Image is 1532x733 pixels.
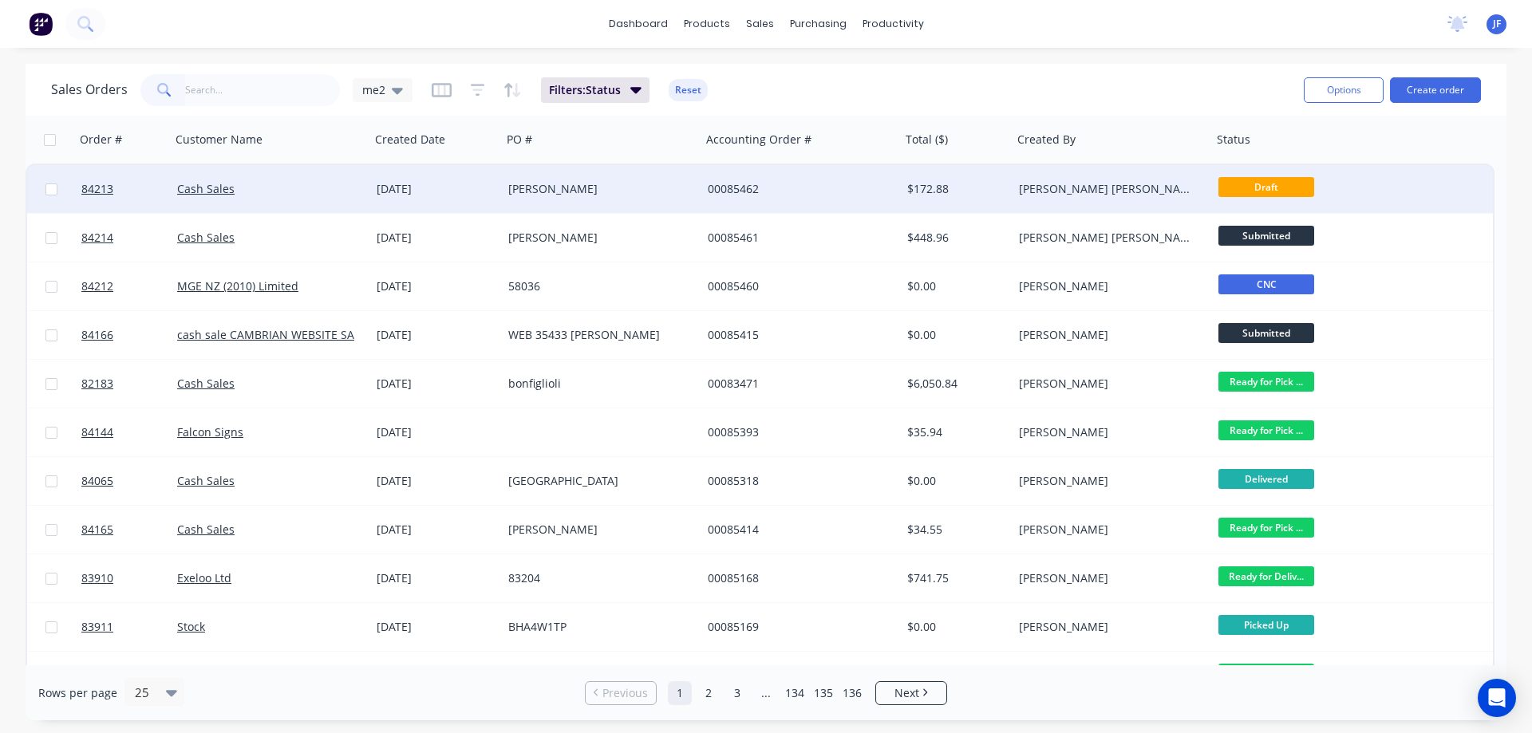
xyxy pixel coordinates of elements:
[81,506,177,554] a: 84165
[602,685,648,701] span: Previous
[754,681,778,705] a: Jump forward
[1019,619,1196,635] div: [PERSON_NAME]
[81,570,113,586] span: 83910
[377,278,496,294] div: [DATE]
[708,522,885,538] div: 00085414
[377,473,496,489] div: [DATE]
[177,522,235,537] a: Cash Sales
[177,424,243,439] a: Falcon Signs
[1390,77,1481,103] button: Create order
[1493,17,1501,31] span: JF
[508,230,685,246] div: [PERSON_NAME]
[177,473,235,488] a: Cash Sales
[81,554,177,602] a: 83910
[1019,376,1196,392] div: [PERSON_NAME]
[1218,469,1314,489] span: Delivered
[81,165,177,213] a: 84213
[708,327,885,343] div: 00085415
[708,570,885,586] div: 00085168
[377,376,496,392] div: [DATE]
[697,681,721,705] a: Page 2
[508,619,685,635] div: BHA4W1TP
[907,181,1001,197] div: $172.88
[708,619,885,635] div: 00085169
[377,327,496,343] div: [DATE]
[1019,327,1196,343] div: [PERSON_NAME]
[80,132,122,148] div: Order #
[362,81,385,98] span: me2
[81,278,113,294] span: 84212
[81,214,177,262] a: 84214
[855,12,932,36] div: productivity
[578,681,954,705] ul: Pagination
[907,278,1001,294] div: $0.00
[907,424,1001,440] div: $35.94
[377,424,496,440] div: [DATE]
[907,619,1001,635] div: $0.00
[1019,522,1196,538] div: [PERSON_NAME]
[541,77,650,103] button: Filters:Status
[907,376,1001,392] div: $6,050.84
[81,652,177,700] a: 84181
[601,12,676,36] a: dashboard
[81,619,113,635] span: 83911
[508,181,685,197] div: [PERSON_NAME]
[708,230,885,246] div: 00085461
[177,278,298,294] a: MGE NZ (2010) Limited
[508,473,685,489] div: [GEOGRAPHIC_DATA]
[1019,230,1196,246] div: [PERSON_NAME] [PERSON_NAME]
[708,473,885,489] div: 00085318
[81,522,113,538] span: 84165
[1019,424,1196,440] div: [PERSON_NAME]
[708,424,885,440] div: 00085393
[377,230,496,246] div: [DATE]
[176,132,263,148] div: Customer Name
[375,132,445,148] div: Created Date
[783,681,807,705] a: Page 134
[676,12,738,36] div: products
[1019,181,1196,197] div: [PERSON_NAME] [PERSON_NAME]
[377,181,496,197] div: [DATE]
[1019,473,1196,489] div: [PERSON_NAME]
[738,12,782,36] div: sales
[508,376,685,392] div: bonfiglioli
[508,570,685,586] div: 83204
[508,278,685,294] div: 58036
[81,360,177,408] a: 82183
[81,408,177,456] a: 84144
[907,473,1001,489] div: $0.00
[185,74,341,106] input: Search...
[377,619,496,635] div: [DATE]
[1019,278,1196,294] div: [PERSON_NAME]
[1019,570,1196,586] div: [PERSON_NAME]
[1218,518,1314,538] span: Ready for Pick ...
[586,685,656,701] a: Previous page
[81,376,113,392] span: 82183
[81,327,113,343] span: 84166
[706,132,811,148] div: Accounting Order #
[668,681,692,705] a: Page 1 is your current page
[29,12,53,36] img: Factory
[782,12,855,36] div: purchasing
[907,327,1001,343] div: $0.00
[1218,664,1314,684] span: Ready for Pick ...
[906,132,948,148] div: Total ($)
[1218,566,1314,586] span: Ready for Deliv...
[708,376,885,392] div: 00083471
[907,570,1001,586] div: $741.75
[1218,372,1314,392] span: Ready for Pick ...
[876,685,946,701] a: Next page
[725,681,749,705] a: Page 3
[549,82,621,98] span: Filters: Status
[1218,615,1314,635] span: Picked Up
[1217,132,1250,148] div: Status
[894,685,919,701] span: Next
[1304,77,1384,103] button: Options
[38,685,117,701] span: Rows per page
[1218,226,1314,246] span: Submitted
[81,181,113,197] span: 84213
[51,82,128,97] h1: Sales Orders
[1218,420,1314,440] span: Ready for Pick ...
[177,181,235,196] a: Cash Sales
[708,181,885,197] div: 00085462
